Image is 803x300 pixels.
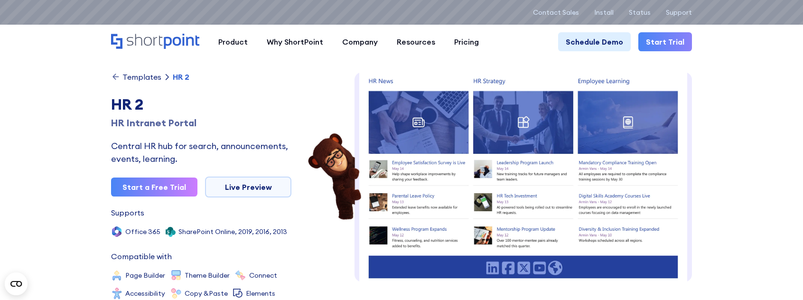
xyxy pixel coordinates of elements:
[111,93,291,116] div: HR 2
[5,272,28,295] button: Open CMP widget
[111,72,161,82] a: Templates
[454,36,479,47] div: Pricing
[125,272,165,279] div: Page Builder
[122,73,161,81] div: Templates
[558,32,631,51] a: Schedule Demo
[185,290,228,297] div: Copy &Paste
[594,9,614,16] a: Install
[205,177,291,197] a: Live Preview
[666,9,692,16] a: Support
[173,73,189,81] div: HR 2
[111,178,197,197] a: Start a Free Trial
[246,290,275,297] div: Elements
[333,32,387,51] a: Company
[342,36,378,47] div: Company
[111,116,291,130] div: HR Intranet Portal
[267,36,323,47] div: Why ShortPoint
[533,9,579,16] a: Contact Sales
[125,228,160,235] div: Office 365
[445,32,488,51] a: Pricing
[257,32,333,51] a: Why ShortPoint
[125,290,165,297] div: Accessibility
[387,32,445,51] a: Resources
[111,253,172,260] div: Compatible with
[756,254,803,300] iframe: Chat Widget
[397,36,435,47] div: Resources
[638,32,692,51] a: Start Trial
[629,9,651,16] a: Status
[218,36,248,47] div: Product
[209,32,257,51] a: Product
[111,34,199,50] a: Home
[249,272,277,279] div: Connect
[185,272,230,279] div: Theme Builder
[111,209,144,216] div: Supports
[178,228,287,235] div: SharePoint Online, 2019, 2016, 2013
[111,140,291,165] div: Central HR hub for search, announcements, events, learning.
